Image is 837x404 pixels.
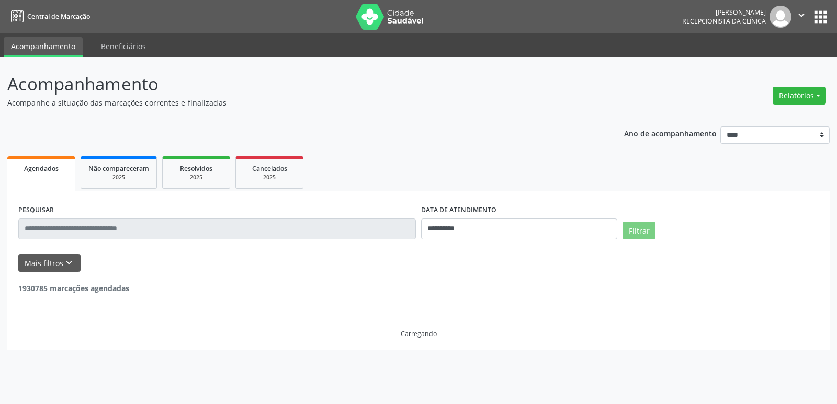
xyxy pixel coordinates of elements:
[252,164,287,173] span: Cancelados
[243,174,296,181] div: 2025
[401,329,437,338] div: Carregando
[180,164,212,173] span: Resolvidos
[421,202,496,218] label: DATA DE ATENDIMENTO
[170,174,222,181] div: 2025
[18,254,81,272] button: Mais filtroskeyboard_arrow_down
[27,12,90,21] span: Central de Marcação
[682,8,766,17] div: [PERSON_NAME]
[88,174,149,181] div: 2025
[4,37,83,57] a: Acompanhamento
[24,164,59,173] span: Agendados
[88,164,149,173] span: Não compareceram
[811,8,830,26] button: apps
[94,37,153,55] a: Beneficiários
[63,257,75,269] i: keyboard_arrow_down
[7,71,583,97] p: Acompanhamento
[682,17,766,26] span: Recepcionista da clínica
[623,222,655,239] button: Filtrar
[796,9,807,21] i: 
[770,6,791,28] img: img
[18,202,54,218] label: PESQUISAR
[7,97,583,108] p: Acompanhe a situação das marcações correntes e finalizadas
[791,6,811,28] button: 
[773,87,826,105] button: Relatórios
[624,126,717,140] p: Ano de acompanhamento
[18,283,129,293] strong: 1930785 marcações agendadas
[7,8,90,25] a: Central de Marcação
